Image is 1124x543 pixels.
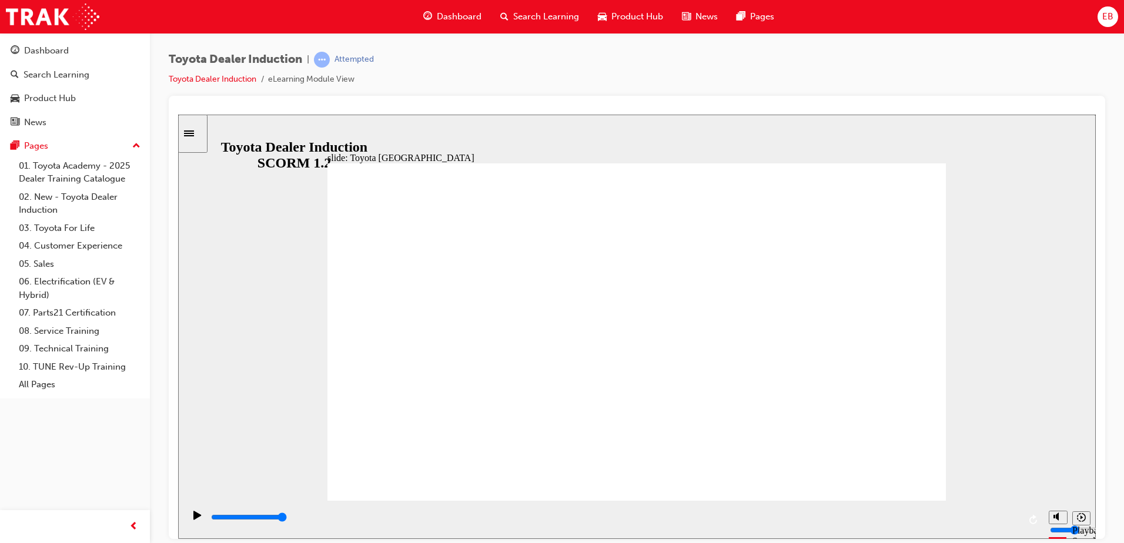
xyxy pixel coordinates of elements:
li: eLearning Module View [268,73,354,86]
a: 07. Parts21 Certification [14,304,145,322]
button: Playback speed [894,397,912,411]
div: Dashboard [24,44,69,58]
button: EB [1098,6,1118,27]
input: slide progress [33,398,109,407]
span: prev-icon [129,519,138,534]
span: search-icon [500,9,509,24]
span: EB [1102,10,1113,24]
a: News [5,112,145,133]
span: Toyota Dealer Induction [169,53,302,66]
a: car-iconProduct Hub [588,5,673,29]
span: guage-icon [11,46,19,56]
div: misc controls [865,386,912,424]
div: Search Learning [24,68,89,82]
div: News [24,116,46,129]
span: car-icon [598,9,607,24]
a: 06. Electrification (EV & Hybrid) [14,273,145,304]
div: playback controls [6,386,865,424]
span: search-icon [11,70,19,81]
button: Replay (Ctrl+Alt+R) [847,397,865,414]
input: volume [872,411,948,420]
a: pages-iconPages [727,5,784,29]
button: Pages [5,135,145,157]
div: Attempted [334,54,374,65]
span: Product Hub [611,10,663,24]
button: Play (Ctrl+Alt+P) [6,395,26,415]
a: 04. Customer Experience [14,237,145,255]
span: news-icon [682,9,691,24]
a: Product Hub [5,88,145,109]
span: News [695,10,718,24]
span: news-icon [11,118,19,128]
img: Trak [6,4,99,30]
span: pages-icon [11,141,19,152]
a: 05. Sales [14,255,145,273]
a: 02. New - Toyota Dealer Induction [14,188,145,219]
span: Pages [750,10,774,24]
a: guage-iconDashboard [414,5,491,29]
a: news-iconNews [673,5,727,29]
a: 01. Toyota Academy - 2025 Dealer Training Catalogue [14,157,145,188]
a: Toyota Dealer Induction [169,74,256,84]
span: learningRecordVerb_ATTEMPT-icon [314,52,330,68]
a: search-iconSearch Learning [491,5,588,29]
span: up-icon [132,139,140,154]
a: Dashboard [5,40,145,62]
span: Search Learning [513,10,579,24]
a: Search Learning [5,64,145,86]
a: 03. Toyota For Life [14,219,145,237]
span: | [307,53,309,66]
div: Product Hub [24,92,76,105]
a: 09. Technical Training [14,340,145,358]
button: Mute (Ctrl+Alt+M) [871,396,889,410]
span: Dashboard [437,10,481,24]
span: pages-icon [737,9,745,24]
button: DashboardSearch LearningProduct HubNews [5,38,145,135]
a: All Pages [14,376,145,394]
div: Playback Speed [894,411,912,432]
a: 08. Service Training [14,322,145,340]
div: Pages [24,139,48,153]
a: 10. TUNE Rev-Up Training [14,358,145,376]
span: guage-icon [423,9,432,24]
span: car-icon [11,93,19,104]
